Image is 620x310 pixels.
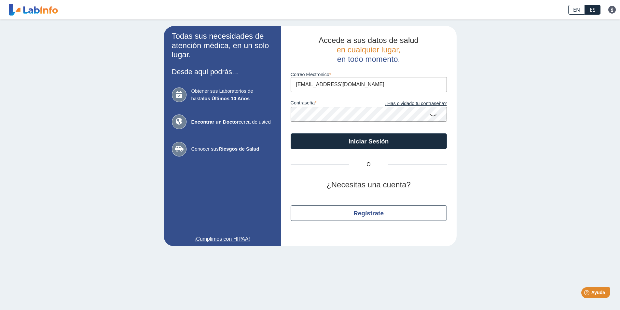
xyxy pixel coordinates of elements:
[219,146,259,152] b: Riesgos de Salud
[172,235,273,243] a: ¡Cumplimos con HIPAA!
[349,161,388,168] span: O
[337,45,400,54] span: en cualquier lugar,
[291,100,369,107] label: contraseña
[568,5,585,15] a: EN
[191,119,239,125] b: Encontrar un Doctor
[291,180,447,190] h2: ¿Necesitas una cuenta?
[585,5,600,15] a: ES
[191,88,273,102] span: Obtener sus Laboratorios de hasta
[172,32,273,60] h2: Todas sus necesidades de atención médica, en un solo lugar.
[191,145,273,153] span: Conocer sus
[369,100,447,107] a: ¿Has olvidado tu contraseña?
[319,36,419,45] span: Accede a sus datos de salud
[291,205,447,221] button: Regístrate
[291,72,447,77] label: Correo Electronico
[291,133,447,149] button: Iniciar Sesión
[172,68,273,76] h3: Desde aquí podrás...
[203,96,250,101] b: los Últimos 10 Años
[337,55,400,63] span: en todo momento.
[562,285,613,303] iframe: Help widget launcher
[191,118,273,126] span: cerca de usted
